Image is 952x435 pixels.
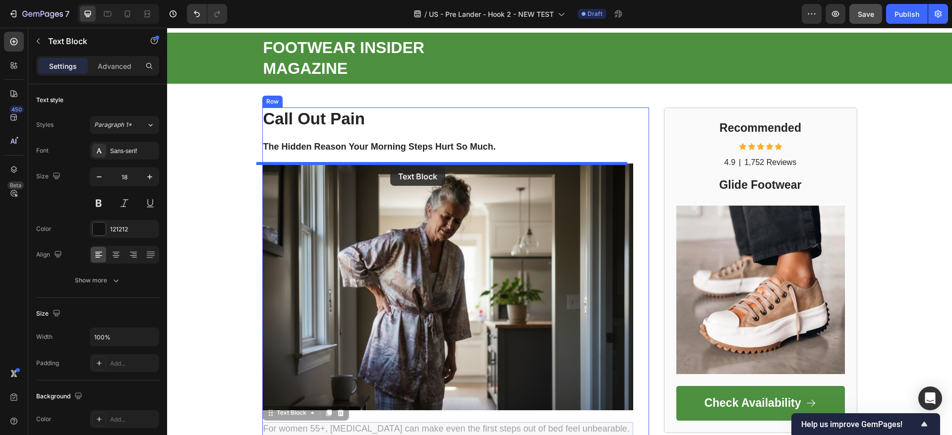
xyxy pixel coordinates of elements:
div: Font [36,146,49,155]
button: Paragraph 1* [90,116,159,134]
div: Align [36,248,64,262]
div: Padding [36,359,59,368]
div: Sans-serif [110,147,157,156]
span: Draft [588,9,602,18]
button: 7 [4,4,74,24]
div: Show more [75,275,121,285]
div: Color [36,224,52,233]
p: Text Block [48,35,132,47]
span: Help us improve GemPages! [801,420,918,429]
div: Styles [36,120,54,129]
div: Text style [36,96,63,105]
span: Save [858,10,874,18]
p: Settings [49,61,77,71]
input: Auto [90,328,159,346]
span: / [424,9,427,19]
div: Size [36,307,62,321]
div: Open Intercom Messenger [918,386,942,410]
p: Advanced [98,61,131,71]
span: US - Pre Lander - Hook 2 - NEW TEST [429,9,554,19]
div: Add... [110,359,157,368]
span: Paragraph 1* [94,120,132,129]
button: Show survey - Help us improve GemPages! [801,418,930,430]
button: Save [849,4,882,24]
p: 7 [65,8,69,20]
div: Add... [110,415,157,424]
iframe: Design area [167,28,952,435]
div: Size [36,170,62,183]
button: Show more [36,272,159,289]
div: Color [36,415,52,424]
div: Width [36,332,53,341]
div: Background [36,390,84,403]
div: 450 [9,106,24,113]
div: Publish [894,9,919,19]
div: Beta [7,181,24,189]
div: 121212 [110,225,157,234]
button: Publish [886,4,928,24]
div: Undo/Redo [187,4,227,24]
